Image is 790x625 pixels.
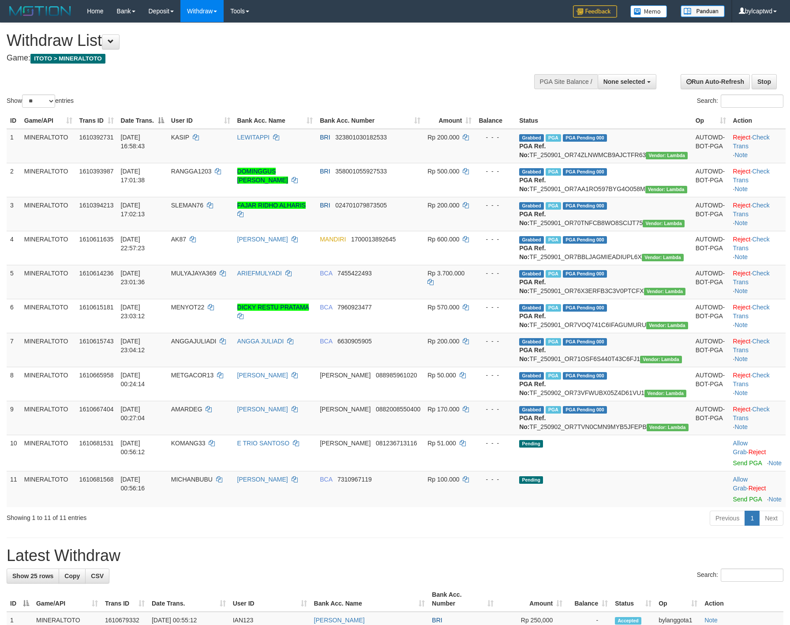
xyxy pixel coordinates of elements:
[644,390,686,397] span: Vendor URL: https://order7.1velocity.biz
[692,129,730,163] td: AUTOWD-BOT-PGA
[21,197,76,231] td: MINERALTOTO
[735,423,748,430] a: Note
[101,587,148,612] th: Trans ID: activate to sort column ascending
[335,134,387,141] span: Copy 323801030182533 to clipboard
[516,197,692,231] td: TF_250901_OR70TNFCB8WO8SCIJT75
[730,163,786,197] td: · ·
[237,168,288,184] a: DOMINGGUS [PERSON_NAME]
[733,236,751,243] a: Reject
[733,202,751,209] a: Reject
[7,129,21,163] td: 1
[721,94,783,108] input: Search:
[692,231,730,265] td: AUTOWD-BOT-PGA
[424,113,475,129] th: Amount: activate to sort column ascending
[427,236,459,243] span: Rp 600.000
[733,168,751,175] a: Reject
[733,304,770,320] a: Check Trans
[704,617,718,624] a: Note
[563,304,607,312] span: PGA Pending
[121,406,145,422] span: [DATE] 00:27:04
[21,401,76,435] td: MINERALTOTO
[516,367,692,401] td: TF_250902_OR73VFWUBX05Z4D61VU1
[76,113,117,129] th: Trans ID: activate to sort column ascending
[733,476,749,492] span: ·
[376,406,420,413] span: Copy 0882008550400 to clipboard
[320,406,371,413] span: [PERSON_NAME]
[519,245,546,260] b: PGA Ref. No:
[7,54,518,63] h4: Game:
[733,270,770,286] a: Check Trans
[351,236,396,243] span: Copy 1700013892645 to clipboard
[733,459,762,467] a: Send PGA
[7,94,74,108] label: Show entries
[630,5,667,18] img: Button%20Memo.svg
[655,587,701,612] th: Op: activate to sort column ascending
[237,236,288,243] a: [PERSON_NAME]
[733,304,751,311] a: Reject
[563,236,607,244] span: PGA Pending
[320,270,332,277] span: BCA
[749,485,766,492] a: Reject
[316,113,424,129] th: Bank Acc. Number: activate to sort column ascending
[730,435,786,471] td: ·
[546,202,561,210] span: Marked by bylanggota2
[710,511,745,526] a: Previous
[21,113,76,129] th: Game/API: activate to sort column ascending
[432,617,442,624] span: BRI
[85,569,109,584] a: CSV
[563,270,607,278] span: PGA Pending
[563,338,607,346] span: PGA Pending
[311,587,429,612] th: Bank Acc. Name: activate to sort column ascending
[644,288,686,295] span: Vendor URL: https://order7.1velocity.biz
[7,435,21,471] td: 10
[733,496,762,503] a: Send PGA
[519,304,544,312] span: Grabbed
[516,265,692,299] td: TF_250901_OR76X3ERFB3C3V0PTCFX
[21,265,76,299] td: MINERALTOTO
[479,235,512,244] div: - - -
[516,299,692,333] td: TF_250901_OR7VOQ741C6IFAGUMURU
[337,338,372,345] span: Copy 6630905905 to clipboard
[681,5,725,17] img: panduan.png
[735,355,748,362] a: Note
[519,406,544,414] span: Grabbed
[21,163,76,197] td: MINERALTOTO
[733,134,770,150] a: Check Trans
[730,129,786,163] td: · ·
[519,177,546,192] b: PGA Ref. No:
[730,299,786,333] td: · ·
[733,202,770,218] a: Check Trans
[735,253,748,260] a: Note
[497,587,566,612] th: Amount: activate to sort column ascending
[320,304,332,311] span: BCA
[640,356,682,363] span: Vendor URL: https://order7.1velocity.biz
[516,333,692,367] td: TF_250901_OR71OSF6S440T43C6FJ1
[546,338,561,346] span: Marked by bylanggota2
[733,236,770,252] a: Check Trans
[337,304,372,311] span: Copy 7960923477 to clipboard
[546,236,561,244] span: Marked by bylanggota2
[733,406,751,413] a: Reject
[479,371,512,380] div: - - -
[427,134,459,141] span: Rp 200.000
[337,270,372,277] span: Copy 7455422493 to clipboard
[79,476,114,483] span: 1610681568
[745,511,760,526] a: 1
[733,476,748,492] a: Allow Grab
[237,270,282,277] a: ARIEFMULYADI
[171,338,217,345] span: ANGGAJULIADI
[519,338,544,346] span: Grabbed
[7,113,21,129] th: ID
[519,380,546,396] b: PGA Ref. No:
[735,389,748,396] a: Note
[7,367,21,401] td: 8
[519,168,544,176] span: Grabbed
[121,304,145,320] span: [DATE] 23:03:12
[519,143,546,158] b: PGA Ref. No:
[733,338,751,345] a: Reject
[749,448,766,456] a: Reject
[427,202,459,209] span: Rp 200.000
[21,435,76,471] td: MINERALTOTO
[171,134,189,141] span: KASIP
[427,270,464,277] span: Rp 3.700.000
